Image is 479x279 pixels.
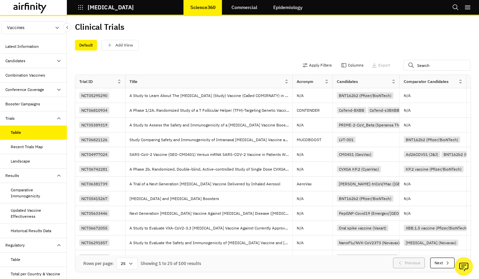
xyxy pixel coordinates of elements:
div: XBB.1.5 vaccine (Pfizer/BioNTech) [404,225,470,231]
div: NCT04977024 [79,151,109,158]
div: CoTend-BXBB [337,107,366,113]
div: Acronym [297,79,313,85]
div: Candidates [5,58,25,64]
p: N/A [297,94,304,98]
div: NCT06742281 [79,166,109,172]
p: Export [378,63,390,68]
p: N/A [404,182,411,186]
div: Combination Vaccines [5,72,45,78]
div: NCT06672055 [79,225,109,231]
div: Table [11,257,20,263]
p: N/A [297,167,304,171]
div: Landscape [11,158,30,164]
div: Rows per page: [83,260,114,267]
div: [PERSON_NAME]-triCoV/Mac ([GEOGRAPHIC_DATA]/[GEOGRAPHIC_DATA]) [337,181,478,187]
div: BNT162b2 (Pfizer/BioNTech) [337,195,393,202]
div: PRIME-2-CoV_Beta (Speransa Therapeutics) [337,122,421,128]
p: [MEDICAL_DATA] [88,4,134,10]
div: CM04S1 (GeoVax) [337,151,373,158]
p: N/A [404,94,411,98]
div: Total per Country & Vaccine [11,271,60,277]
div: NCT05389319 [79,122,109,128]
p: Science360 [190,5,215,10]
div: NCT05633446 [79,210,109,216]
p: A Phase 2b, Randomized, Double-blind, Active-controlled Study of Single Dose CVXGA Intranasal [ME... [129,166,292,173]
div: NCT06810934 [79,107,109,113]
p: A Study to Assess the Safety and Immunogenicity of a [MEDICAL_DATA] Vaccine Booster in Healthy Ad... [129,122,292,128]
div: Candidates [337,79,358,85]
div: Table [11,129,21,135]
p: A Study to Learn About The [MEDICAL_DATA] (Study) Vaccine (Called COMIRNATY) in People That Are L... [129,92,292,99]
button: Ask our analysts [455,257,473,276]
p: N/A [297,226,304,230]
div: BNT162b2 (Pfizer/BioNTech) [337,92,393,99]
p: A Phase 1/2A, Randomized Study of a T Follicular Helper (TFH)-Targeting Genetic Vaccine Strategy ... [129,107,292,114]
p: Next Generation [MEDICAL_DATA] Vaccine Against [MEDICAL_DATA] Disease ([MEDICAL_DATA]) [129,210,292,217]
div: Updated Vaccine Effectiveness [11,207,62,219]
div: Latest Information [5,43,39,50]
p: A Study to Evaluate VXA-CoV2-3.3 [MEDICAL_DATA] Vaccine Against Currently Approved/Authorized mRN... [129,225,292,231]
p: N/A [404,123,411,127]
div: Booster Campaigns [5,101,40,107]
p: N/A [297,153,304,157]
p: N/A [404,108,411,112]
p: Study Comparing Safety and Immunogenicity of Intranasal [MEDICAL_DATA] Vaccine and mRNA Booster i... [129,136,292,143]
div: Recent Trials Map [11,144,43,150]
button: Export [372,60,390,71]
button: Columns [341,60,364,71]
div: Historical Results Data [11,228,51,234]
div: Showing 1 to 25 of 100 results [140,260,201,267]
div: Default [75,40,97,51]
button: Vaccines [1,21,66,34]
div: Oral spike vaccine (Vaxart) [337,225,388,231]
p: N/A [297,241,304,245]
div: Ad26COVS1 (J&J) [404,151,440,158]
p: AeroVax [297,181,332,187]
p: A Study to Learn About Bivalent [MEDICAL_DATA] [MEDICAL_DATA] Candidate(s) in Healthy Infants and... [129,254,292,261]
input: Search [403,60,470,71]
p: MUCOBOOST [297,136,332,143]
button: Search [452,2,459,13]
p: CONTENDER [297,107,332,114]
button: Next [430,258,455,268]
p: N/A [297,123,304,127]
p: N/A [404,211,411,215]
div: NCT05295290 [79,92,109,99]
p: Add View [115,43,133,48]
div: Comparative Immunogenicity [11,187,62,199]
div: Results [5,173,19,179]
div: [MEDICAL_DATA] (Novavax) [404,240,458,246]
p: [MEDICAL_DATA] and [MEDICAL_DATA] Boosters [129,195,292,202]
p: A Study to Evaluate the Safety and Immunogenicity of [MEDICAL_DATA] Vaccine and [MEDICAL_DATA] Co... [129,240,292,246]
div: Trials [5,115,15,121]
button: Close Sidebar [63,23,72,32]
div: PepGNP-Covid19 (Emergex/[GEOGRAPHIC_DATA]) [337,210,433,216]
div: NCT05415267 [79,195,109,202]
div: BNT162b2 (Pfizer/BioNTech) [404,136,460,143]
button: [MEDICAL_DATA] [78,2,134,13]
div: Title [129,79,137,85]
div: Regulatory [5,242,25,248]
h2: Clinical Trials [75,22,124,32]
div: 25 [116,258,138,270]
button: Previous [393,258,425,268]
div: Conference Coverage [5,87,44,93]
div: KP.2 vaccine (Pfizer/BioNTech) [404,166,464,172]
button: save changes [101,40,139,51]
p: N/A [297,197,304,201]
p: N/A [297,211,304,215]
p: A Trial of a Next Generation [MEDICAL_DATA] Vaccine Delivered by Inhaled Aerosol [129,181,283,187]
div: NanoFlu/NVX-CoV2373 (Novavax) [337,240,402,246]
div: NCT05630352 [79,254,109,261]
div: NCT06381739 [79,181,109,187]
div: Trial ID [79,79,93,85]
div: CVXGA KP.2 (CyanVac) [337,166,381,172]
div: BA.4/5 bivalent vaccine (Pfizer) [337,254,398,261]
div: CoTend-s3BXBB [368,107,401,113]
div: Comparator Candidates [404,79,449,85]
p: SARS-CoV-2 Vaccine (GEO-CM04S1) Versus mRNA SARS-COV-2 Vaccine in Patients With [MEDICAL_DATA] [129,151,292,158]
button: Apply Filters [302,60,332,71]
div: NCT06821126 [79,136,109,143]
div: LVT-001 [337,136,356,143]
p: N/A [404,197,411,201]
